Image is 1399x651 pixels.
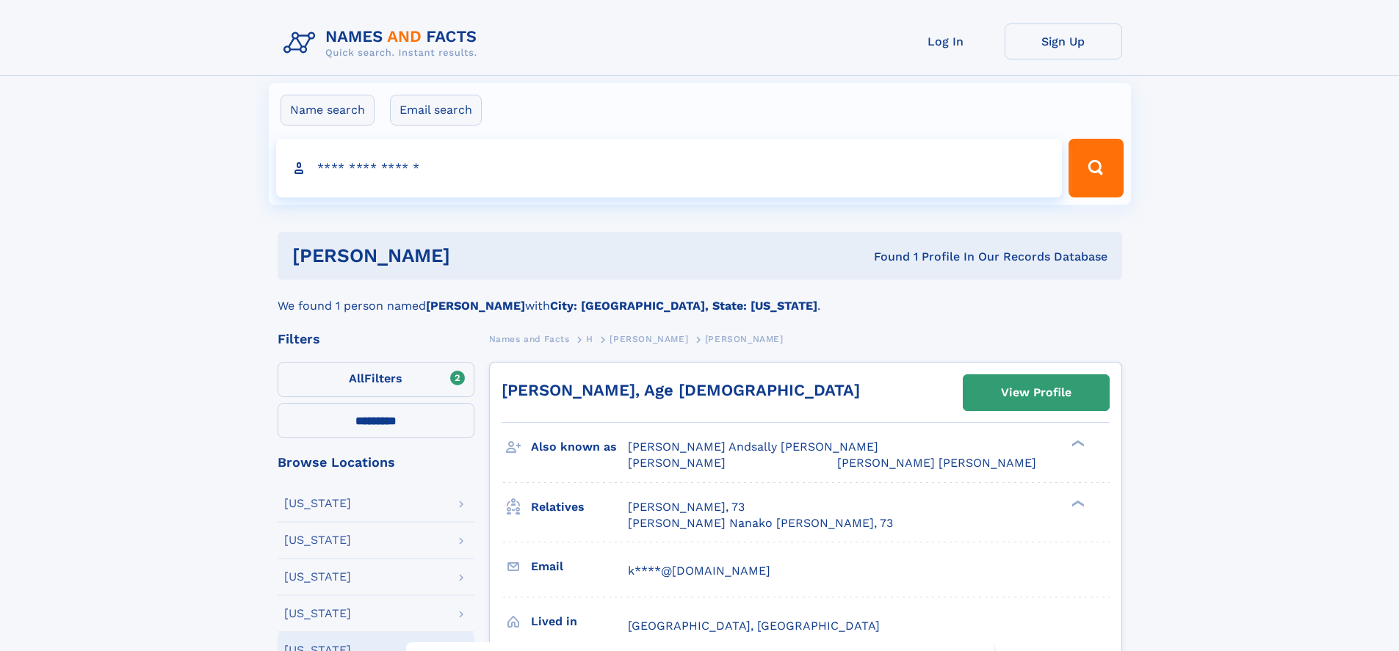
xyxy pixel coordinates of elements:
a: [PERSON_NAME] Nanako [PERSON_NAME], 73 [628,515,893,531]
div: Found 1 Profile In Our Records Database [662,249,1107,265]
label: Email search [390,95,482,126]
div: [US_STATE] [284,498,351,509]
h1: [PERSON_NAME] [292,247,662,265]
img: Logo Names and Facts [278,23,489,63]
a: Sign Up [1005,23,1122,59]
div: [US_STATE] [284,534,351,546]
b: [PERSON_NAME] [426,299,525,313]
h3: Lived in [531,609,628,634]
div: Browse Locations [278,456,474,469]
span: [PERSON_NAME] [610,334,688,344]
h3: Email [531,554,628,579]
h3: Relatives [531,495,628,520]
div: We found 1 person named with . [278,280,1122,315]
span: H [586,334,593,344]
div: [US_STATE] [284,571,351,583]
b: City: [GEOGRAPHIC_DATA], State: [US_STATE] [550,299,817,313]
button: Search Button [1069,139,1123,197]
a: [PERSON_NAME] [610,330,688,348]
span: [PERSON_NAME] [PERSON_NAME] [837,456,1036,470]
a: [PERSON_NAME], Age [DEMOGRAPHIC_DATA] [502,381,860,399]
div: ❯ [1068,498,1085,508]
h3: Also known as [531,434,628,459]
span: [PERSON_NAME] [628,456,726,470]
div: ❯ [1068,439,1085,448]
a: H [586,330,593,348]
label: Name search [281,95,375,126]
a: Log In [887,23,1005,59]
div: [US_STATE] [284,608,351,619]
span: [PERSON_NAME] Andsally [PERSON_NAME] [628,440,878,454]
div: Filters [278,332,474,346]
a: [PERSON_NAME], 73 [628,499,745,515]
a: Names and Facts [489,330,570,348]
input: search input [276,139,1063,197]
span: All [349,371,364,385]
label: Filters [278,362,474,397]
span: [GEOGRAPHIC_DATA], [GEOGRAPHIC_DATA] [628,619,880,633]
a: View Profile [964,375,1109,410]
span: [PERSON_NAME] [705,334,784,344]
div: View Profile [1001,376,1071,410]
